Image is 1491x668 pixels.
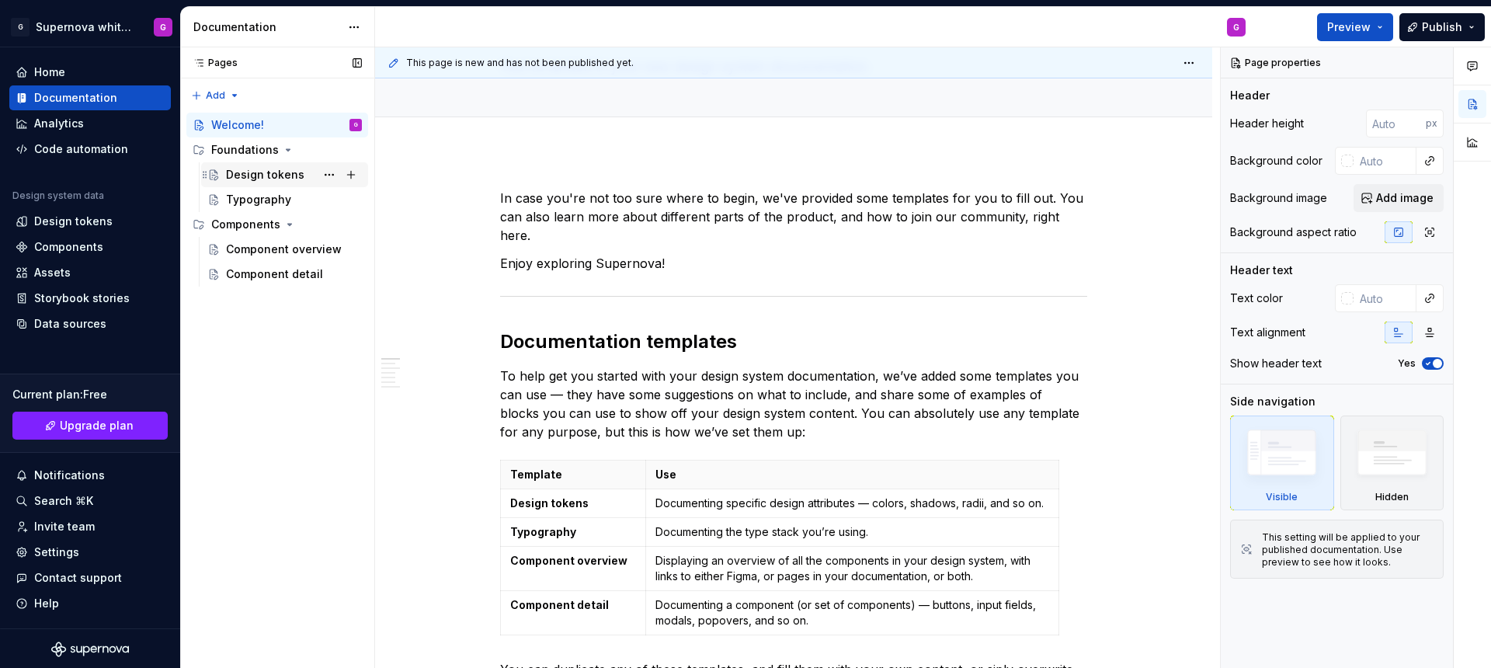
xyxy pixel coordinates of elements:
a: Storybook stories [9,286,171,311]
div: Data sources [34,316,106,332]
div: Foundations [186,137,368,162]
div: Header text [1230,263,1293,278]
div: Foundations [211,142,279,158]
div: Documentation [193,19,340,35]
button: Publish [1399,13,1485,41]
p: px [1426,117,1437,130]
div: G [1233,21,1239,33]
label: Yes [1398,357,1416,370]
button: Preview [1317,13,1393,41]
strong: Component detail [510,598,609,611]
a: Analytics [9,111,171,136]
span: Add image [1376,190,1434,206]
h2: Documentation templates [500,329,1087,354]
p: Enjoy exploring Supernova! [500,254,1087,273]
div: Page tree [186,113,368,287]
div: Documentation [34,90,117,106]
div: Background color [1230,153,1322,169]
input: Auto [1366,110,1426,137]
div: Background image [1230,190,1327,206]
div: G [354,117,358,133]
a: Upgrade plan [12,412,168,440]
div: Hidden [1375,491,1409,503]
div: Background aspect ratio [1230,224,1357,240]
p: Documenting a component (or set of components) — buttons, input fields, modals, popovers, and so on. [655,597,1048,628]
a: Settings [9,540,171,565]
div: Notifications [34,468,105,483]
span: This page is new and has not been published yet. [406,57,634,69]
p: In case you're not too sure where to begin, we've provided some templates for you to fill out. Yo... [500,189,1087,245]
button: Add [186,85,245,106]
div: Hidden [1340,416,1444,510]
div: Analytics [34,116,84,131]
svg: Supernova Logo [51,642,129,657]
a: Typography [201,187,368,212]
button: Search ⌘K [9,489,171,513]
div: Text color [1230,291,1283,306]
div: Welcome! [211,117,264,133]
p: To help get you started with your design system documentation, we’ve added some templates you can... [500,367,1087,441]
a: Code automation [9,137,171,162]
button: Help [9,591,171,616]
p: Documenting specific design attributes — colors, shadows, radii, and so on. [655,496,1048,511]
p: Displaying an overview of all the components in your design system, with links to either Figma, o... [655,553,1048,584]
div: Help [34,596,59,611]
p: Template [510,467,636,482]
div: Visible [1230,416,1334,510]
div: Design tokens [226,167,304,183]
div: G [11,18,30,37]
span: Preview [1327,19,1371,35]
strong: Design tokens [510,496,589,510]
div: Components [186,212,368,237]
p: Documenting the type stack you’re using. [655,524,1048,540]
input: Auto [1354,284,1416,312]
a: Assets [9,260,171,285]
div: Settings [34,544,79,560]
div: Home [34,64,65,80]
a: Documentation [9,85,171,110]
button: Add image [1354,184,1444,212]
div: Show header text [1230,356,1322,371]
div: Visible [1266,491,1298,503]
a: Home [9,60,171,85]
a: Component overview [201,237,368,262]
div: Header [1230,88,1270,103]
a: Components [9,235,171,259]
div: Text alignment [1230,325,1305,340]
div: G [160,21,166,33]
span: Publish [1422,19,1462,35]
button: Notifications [9,463,171,488]
div: Header height [1230,116,1304,131]
div: Supernova white label [36,19,135,35]
div: Component detail [226,266,323,282]
button: GSupernova white labelG [3,10,177,43]
button: Contact support [9,565,171,590]
a: Data sources [9,311,171,336]
div: Invite team [34,519,95,534]
a: Welcome!G [186,113,368,137]
div: Typography [226,192,291,207]
p: Use [655,467,1048,482]
a: Design tokens [9,209,171,234]
div: Contact support [34,570,122,586]
div: Storybook stories [34,291,130,306]
div: Components [211,217,280,232]
a: Component detail [201,262,368,287]
div: Search ⌘K [34,493,93,509]
div: Pages [186,57,238,69]
a: Design tokens [201,162,368,187]
span: Add [206,89,225,102]
div: Design system data [12,190,104,202]
div: Current plan : Free [12,387,168,402]
div: Component overview [226,242,342,257]
div: Side navigation [1230,394,1315,409]
a: Invite team [9,514,171,539]
div: Design tokens [34,214,113,229]
div: Code automation [34,141,128,157]
span: Upgrade plan [60,418,134,433]
div: Assets [34,265,71,280]
div: This setting will be applied to your published documentation. Use preview to see how it looks. [1262,531,1434,569]
strong: Typography [510,525,576,538]
input: Auto [1354,147,1416,175]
